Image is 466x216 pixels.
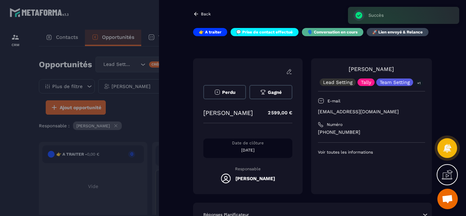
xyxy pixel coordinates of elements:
[318,129,425,135] p: [PHONE_NUMBER]
[203,85,246,99] button: Perdu
[327,122,343,127] p: Numéro
[318,149,425,155] p: Voir toutes les informations
[249,85,292,99] button: Gagné
[203,167,292,171] p: Responsable
[327,98,340,104] p: E-mail
[261,106,292,119] p: 2 599,00 €
[203,109,253,116] p: [PERSON_NAME]
[203,147,292,153] p: [DATE]
[361,80,371,85] p: Tally
[268,90,282,95] span: Gagné
[380,80,410,85] p: Team Setting
[203,140,292,146] p: Date de clôture
[235,176,275,181] h5: [PERSON_NAME]
[349,66,394,72] a: [PERSON_NAME]
[222,90,235,95] span: Perdu
[323,80,352,85] p: Lead Setting
[415,80,423,87] p: +1
[318,109,425,115] p: [EMAIL_ADDRESS][DOMAIN_NAME]
[437,189,458,209] div: Ouvrir le chat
